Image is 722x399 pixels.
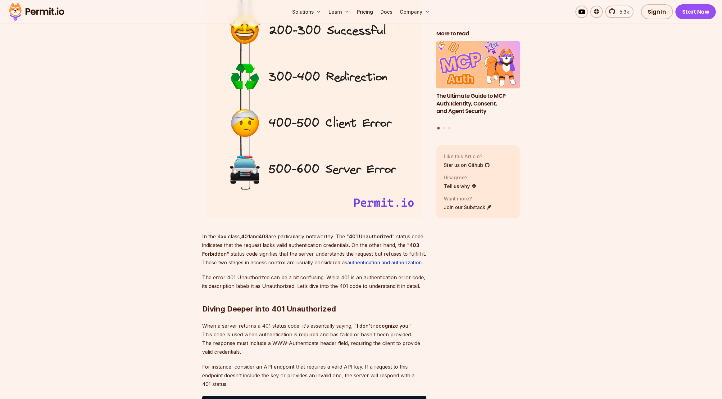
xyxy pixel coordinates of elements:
p: The error 401 Unauthorized can be a bit confusing. While 401 is an authentication error code, its... [202,273,426,290]
a: Tell us why [444,182,477,190]
a: Start Now [675,4,716,19]
a: Pricing [354,6,375,18]
button: Go to slide 3 [448,127,451,129]
img: The Ultimate Guide to MCP Auth: Identity, Consent, and Agent Security [436,41,520,88]
span: 5.3k [616,8,629,16]
h3: The Ultimate Guide to MCP Auth: Identity, Consent, and Agent Security [436,92,520,115]
p: Disagree? [444,173,477,181]
a: authentication and authorization [347,259,422,266]
a: Star us on Github [444,161,490,168]
img: Permit logo [6,1,67,22]
a: Join our Substack [444,203,492,211]
strong: 403 Forbidden [202,242,419,257]
p: When a server returns a 401 status code, it's essentially saying, " ." This code is used when aut... [202,321,426,356]
strong: 401 [241,233,250,240]
a: The Ultimate Guide to MCP Auth: Identity, Consent, and Agent SecurityThe Ultimate Guide to MCP Au... [436,41,520,123]
strong: I don’t recognize you [357,323,408,329]
a: 5.3k [605,6,633,18]
p: For instance, consider an API endpoint that requires a valid API key. If a request to this endpoi... [202,362,426,388]
div: Posts [436,41,520,130]
button: Go to slide 1 [437,127,440,129]
p: Want more? [444,195,492,202]
button: Learn [326,6,352,18]
a: Sign In [641,4,673,19]
strong: 401 Unauthorized [349,233,392,240]
li: 1 of 3 [436,41,520,123]
h2: More to read [436,30,520,38]
button: Solutions [290,6,324,18]
a: Docs [378,6,395,18]
button: Go to slide 2 [443,127,445,129]
h2: Diving Deeper into 401 Unauthorized [202,279,426,314]
p: Like this Article? [444,152,490,160]
strong: 403 [259,233,268,240]
p: In the 4xx class, and are particularly noteworthy. The " " status code indicates that the request... [202,232,426,267]
button: Company [397,6,432,18]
